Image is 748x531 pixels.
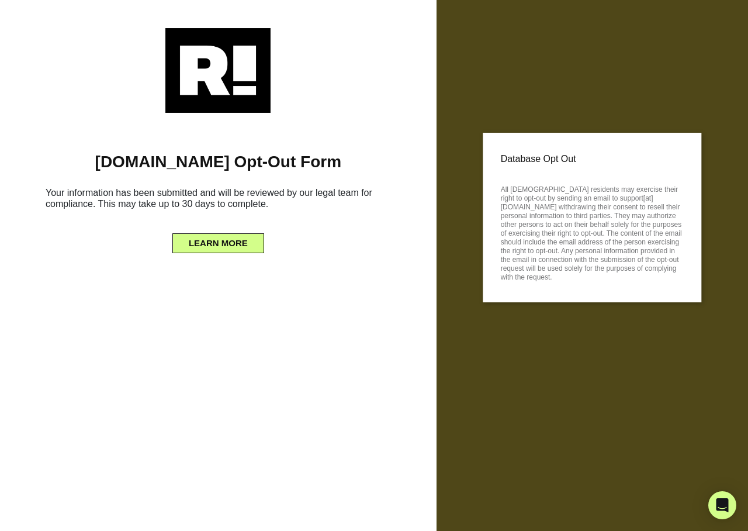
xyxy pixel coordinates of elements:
div: Open Intercom Messenger [708,491,736,519]
img: Retention.com [165,28,271,113]
button: LEARN MORE [172,233,264,253]
a: LEARN MORE [172,235,264,244]
h6: Your information has been submitted and will be reviewed by our legal team for compliance. This m... [18,182,419,219]
p: Database Opt Out [501,150,684,168]
h1: [DOMAIN_NAME] Opt-Out Form [18,152,419,172]
p: All [DEMOGRAPHIC_DATA] residents may exercise their right to opt-out by sending an email to suppo... [501,182,684,282]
